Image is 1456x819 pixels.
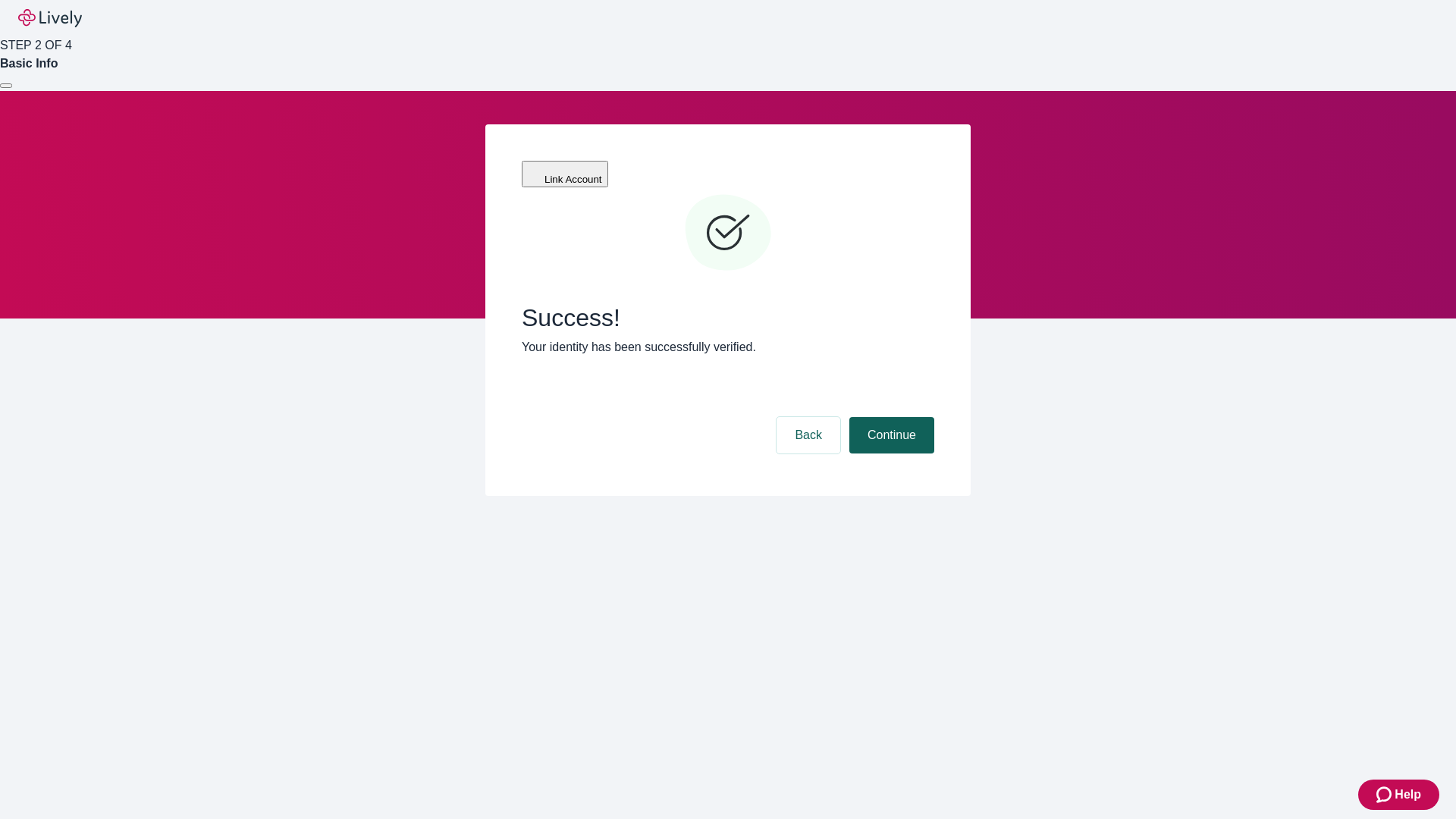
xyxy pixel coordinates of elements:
span: Success! [522,303,934,332]
img: Lively [18,9,82,27]
button: Back [777,417,840,453]
button: Zendesk support iconHelp [1358,780,1439,810]
button: Link Account [522,161,608,187]
button: Continue [849,417,934,453]
p: Your identity has been successfully verified. [522,338,934,356]
svg: Zendesk support icon [1376,786,1395,804]
svg: Checkmark icon [682,188,773,279]
span: Help [1395,786,1421,804]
